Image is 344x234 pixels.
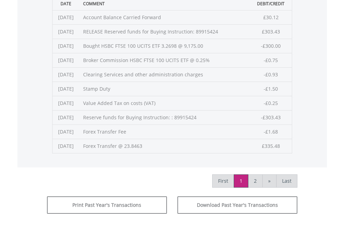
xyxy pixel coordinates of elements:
[52,39,80,53] td: [DATE]
[264,100,278,106] span: -£0.25
[52,124,80,139] td: [DATE]
[262,174,277,188] a: »
[261,114,281,121] span: -£303.43
[264,128,278,135] span: -£1.68
[262,28,280,35] span: £303.43
[80,82,250,96] td: Stamp Duty
[52,24,80,39] td: [DATE]
[52,82,80,96] td: [DATE]
[52,10,80,24] td: [DATE]
[52,67,80,82] td: [DATE]
[80,24,250,39] td: RELEASE Reserved funds for Buying Instruction: 89915424
[262,143,280,149] span: £335.48
[80,39,250,53] td: Bought HSBC FTSE 100 UCITS ETF 3.2698 @ 9,175.00
[80,67,250,82] td: Clearing Services and other administration charges
[177,196,297,214] button: Download Past Year's Transactions
[264,85,278,92] span: -£1.50
[80,110,250,124] td: Reserve funds for Buying Instruction: : 89915424
[80,10,250,24] td: Account Balance Carried Forward
[80,139,250,153] td: Forex Transfer @ 23.8463
[234,174,248,188] a: 1
[261,43,281,49] span: -£300.00
[264,57,278,63] span: -£0.75
[52,110,80,124] td: [DATE]
[80,96,250,110] td: Value Added Tax on costs (VAT)
[47,196,167,214] button: Print Past Year's Transactions
[52,53,80,67] td: [DATE]
[52,96,80,110] td: [DATE]
[276,174,297,188] a: Last
[52,139,80,153] td: [DATE]
[212,174,234,188] a: First
[80,53,250,67] td: Broker Commission HSBC FTSE 100 UCITS ETF @ 0.25%
[80,124,250,139] td: Forex Transfer Fee
[248,174,263,188] a: 2
[264,71,278,78] span: -£0.93
[263,14,279,21] span: £30.12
